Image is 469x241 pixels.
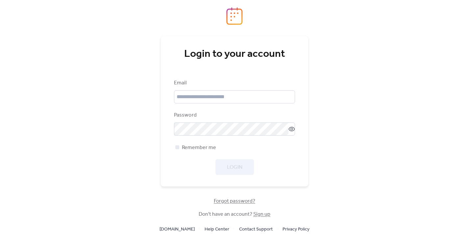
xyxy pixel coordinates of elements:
div: Login to your account [174,48,295,61]
span: Privacy Policy [283,226,309,233]
span: Forgot password? [214,197,255,205]
a: Forgot password? [214,199,255,203]
a: Contact Support [239,225,273,233]
a: Help Center [205,225,229,233]
img: logo [226,7,243,25]
a: Sign up [253,209,270,219]
span: Don't have an account? [199,210,270,218]
a: [DOMAIN_NAME] [160,225,195,233]
span: Contact Support [239,226,273,233]
span: [DOMAIN_NAME] [160,226,195,233]
span: Remember me [182,144,216,152]
a: Privacy Policy [283,225,309,233]
div: Email [174,79,294,87]
span: Help Center [205,226,229,233]
div: Password [174,111,294,119]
